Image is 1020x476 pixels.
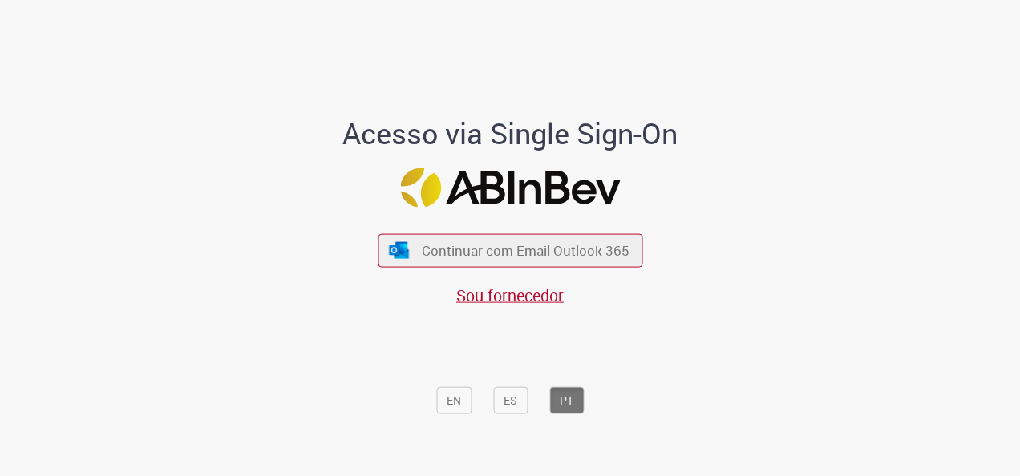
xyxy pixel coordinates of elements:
[400,168,620,208] img: Logo ABInBev
[378,234,642,267] button: ícone Azure/Microsoft 360 Continuar com Email Outlook 365
[388,241,411,258] img: ícone Azure/Microsoft 360
[456,284,564,305] a: Sou fornecedor
[436,386,472,413] button: EN
[493,386,528,413] button: ES
[422,241,629,260] span: Continuar com Email Outlook 365
[549,386,584,413] button: PT
[288,117,733,149] h1: Acesso via Single Sign-On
